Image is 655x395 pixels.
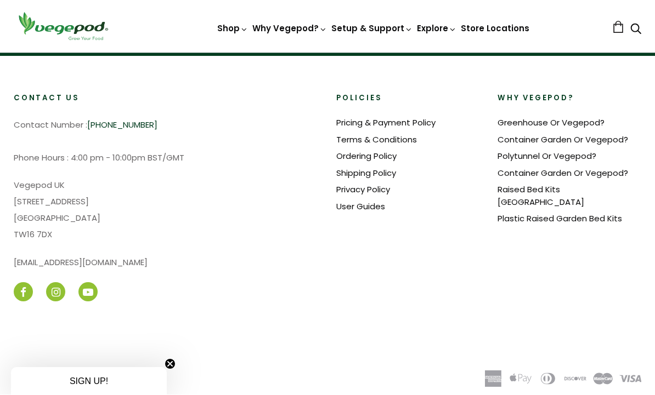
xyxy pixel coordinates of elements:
[14,257,148,268] a: [EMAIL_ADDRESS][DOMAIN_NAME]
[498,117,605,129] a: Greenhouse Or Vegepod?
[417,23,456,35] a: Explore
[498,168,628,179] a: Container Garden Or Vegepod?
[336,117,436,129] a: Pricing & Payment Policy
[336,94,480,104] h2: Policies
[630,25,641,36] a: Search
[498,151,596,162] a: Polytunnel Or Vegepod?
[336,168,396,179] a: Shipping Policy
[70,377,108,386] span: SIGN UP!
[252,23,327,35] a: Why Vegepod?
[498,94,641,104] h2: Why Vegepod?
[336,184,390,196] a: Privacy Policy
[336,151,397,162] a: Ordering Policy
[498,134,628,146] a: Container Garden Or Vegepod?
[336,134,417,146] a: Terms & Conditions
[14,117,319,167] p: Contact Number : Phone Hours : 4:00 pm - 10:00pm BST/GMT
[331,23,413,35] a: Setup & Support
[14,178,319,243] p: Vegepod UK [STREET_ADDRESS] [GEOGRAPHIC_DATA] TW16 7DX
[498,213,622,225] a: Plastic Raised Garden Bed Kits
[87,119,157,131] a: [PHONE_NUMBER]
[11,368,167,395] div: SIGN UP!Close teaser
[165,359,176,370] button: Close teaser
[217,23,248,35] a: Shop
[14,11,112,42] img: Vegepod
[461,23,529,35] a: Store Locations
[14,94,319,104] h2: Contact Us
[498,184,584,208] a: Raised Bed Kits [GEOGRAPHIC_DATA]
[336,201,385,213] a: User Guides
